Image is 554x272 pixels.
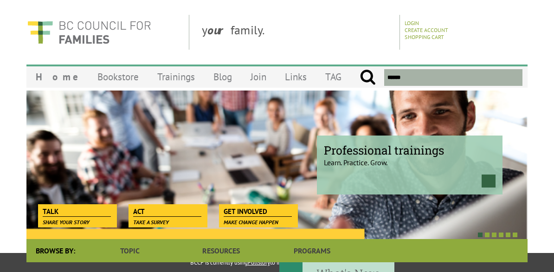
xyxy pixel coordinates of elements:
[360,69,376,86] input: Submit
[248,259,270,266] a: Fullstory
[26,66,88,88] a: Home
[316,66,351,88] a: TAG
[267,239,358,262] a: Programs
[241,66,276,88] a: Join
[324,150,496,167] p: Learn. Practice. Grow.
[88,66,148,88] a: Bookstore
[219,204,296,217] a: Get Involved Make change happen
[133,219,169,226] span: Take a survey
[324,142,496,158] span: Professional trainings
[129,204,206,217] a: Act Take a survey
[43,207,111,217] span: Talk
[405,33,444,40] a: Shopping Cart
[207,22,231,38] strong: our
[133,207,201,217] span: Act
[224,219,278,226] span: Make change happen
[26,239,84,262] div: Browse By:
[204,66,241,88] a: Blog
[43,219,90,226] span: Share your story
[224,207,292,217] span: Get Involved
[194,15,400,50] div: y family.
[26,15,152,50] img: BC Council for FAMILIES
[276,66,316,88] a: Links
[405,19,419,26] a: Login
[84,239,175,262] a: Topic
[405,26,448,33] a: Create Account
[175,239,266,262] a: Resources
[148,66,204,88] a: Trainings
[38,204,116,217] a: Talk Share your story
